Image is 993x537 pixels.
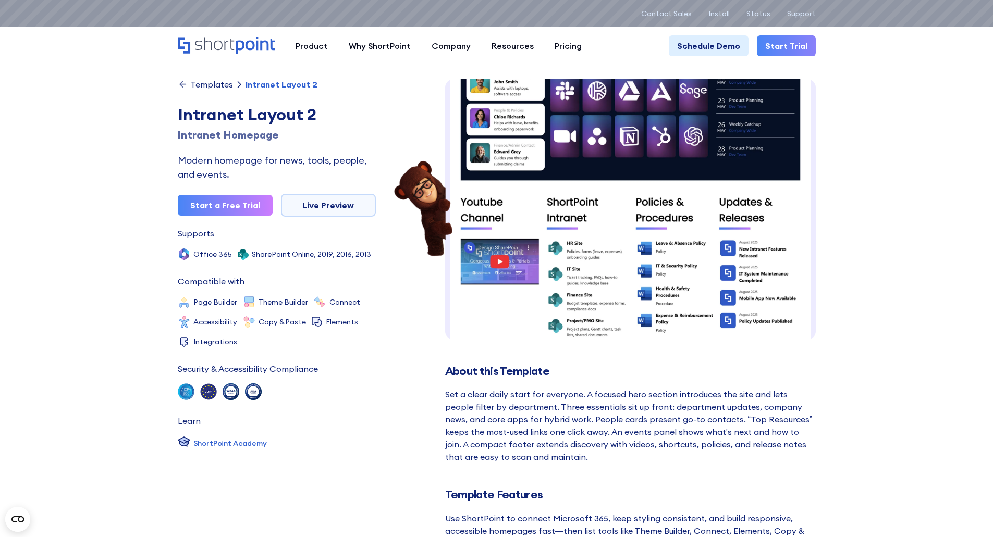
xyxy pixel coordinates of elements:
[178,417,201,425] div: Learn
[252,251,371,258] div: SharePoint Online, 2019, 2016, 2013
[190,80,233,89] div: Templates
[178,153,376,181] div: Modern homepage for news, tools, people, and events.
[178,79,233,90] a: Templates
[326,318,358,326] div: Elements
[338,35,421,56] a: Why ShortPoint
[708,9,730,18] a: Install
[178,102,376,127] div: Intranet Layout 2
[259,318,306,326] div: Copy &Paste
[641,9,692,18] a: Contact Sales
[296,40,328,52] div: Product
[259,298,308,306] div: Theme Builder
[746,9,770,18] a: Status
[481,35,544,56] a: Resources
[757,35,816,56] a: Start Trial
[349,40,411,52] div: Why ShortPoint
[193,338,237,345] div: Integrations
[178,37,275,55] a: Home
[432,40,471,52] div: Company
[445,365,816,378] h2: About this Template
[178,383,194,400] img: soc 2
[329,298,360,306] div: Connect
[193,438,267,449] div: ShortPoint Academy
[246,80,317,89] div: Intranet Layout 2
[178,229,214,238] div: Supports
[193,318,237,326] div: Accessibility
[178,435,267,451] a: ShortPoint Academy
[445,488,816,501] h2: Template Features
[178,127,376,143] h1: Intranet Homepage
[285,35,338,56] a: Product
[193,298,237,306] div: Page Builder
[5,507,30,532] button: Open CMP widget
[445,388,816,463] div: Set a clear daily start for everyone. A focused hero section introduces the site and lets people ...
[193,251,232,258] div: Office 365
[805,416,993,537] iframe: Chat Widget
[178,365,318,373] div: Security & Accessibility Compliance
[421,35,481,56] a: Company
[178,195,273,216] a: Start a Free Trial
[544,35,592,56] a: Pricing
[281,194,376,217] a: Live Preview
[492,40,534,52] div: Resources
[555,40,582,52] div: Pricing
[787,9,816,18] a: Support
[669,35,749,56] a: Schedule Demo
[178,277,244,285] div: Compatible with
